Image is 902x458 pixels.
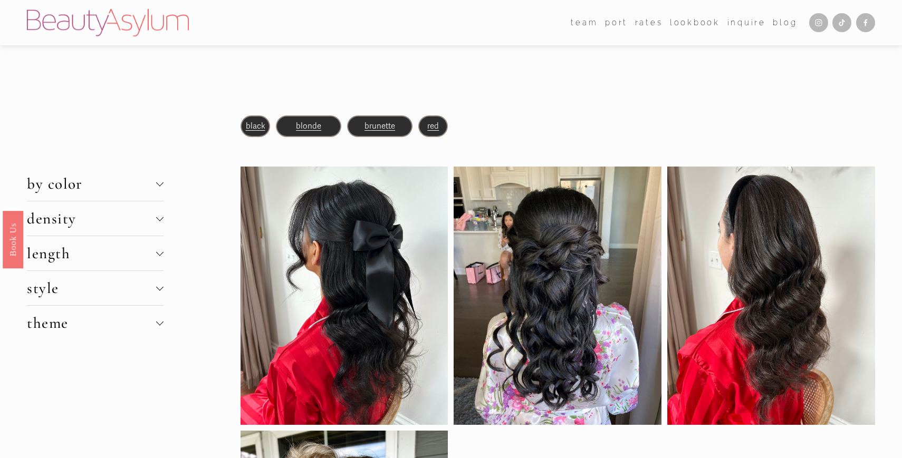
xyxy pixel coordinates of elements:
a: Instagram [809,13,828,32]
span: length [27,244,156,262]
span: density [27,209,156,228]
a: Blog [773,15,797,31]
button: length [27,236,164,270]
a: TikTok [832,13,851,32]
a: Facebook [856,13,875,32]
span: theme [27,314,156,332]
a: Inquire [727,15,766,31]
img: Beauty Asylum | Bridal Hair &amp; Makeup Charlotte &amp; Atlanta [27,9,189,36]
a: red [427,121,439,131]
span: team [571,16,598,30]
a: Rates [635,15,663,31]
a: blonde [296,121,321,131]
button: style [27,271,164,305]
button: by color [27,167,164,201]
a: port [605,15,628,31]
button: density [27,201,164,236]
a: Book Us [3,210,23,268]
button: theme [27,306,164,340]
a: black [246,121,265,131]
a: Lookbook [670,15,720,31]
span: by color [27,174,156,193]
a: brunette [364,121,395,131]
span: style [27,279,156,297]
a: folder dropdown [571,15,598,31]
